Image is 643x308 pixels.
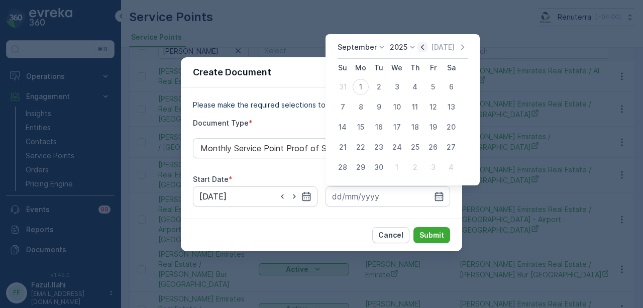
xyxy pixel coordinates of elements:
[371,139,387,155] div: 23
[407,119,423,135] div: 18
[378,230,403,240] p: Cancel
[352,59,370,77] th: Monday
[335,159,351,175] div: 28
[371,159,387,175] div: 30
[371,79,387,95] div: 2
[443,79,459,95] div: 6
[334,59,352,77] th: Sunday
[335,119,351,135] div: 14
[407,99,423,115] div: 11
[193,65,271,79] p: Create Document
[424,59,442,77] th: Friday
[442,59,460,77] th: Saturday
[372,227,409,243] button: Cancel
[371,99,387,115] div: 9
[425,99,441,115] div: 12
[353,139,369,155] div: 22
[193,175,229,183] label: Start Date
[389,99,405,115] div: 10
[406,59,424,77] th: Thursday
[389,79,405,95] div: 3
[353,99,369,115] div: 8
[193,186,317,207] input: dd/mm/yyyy
[425,79,441,95] div: 5
[425,159,441,175] div: 3
[413,227,450,243] button: Submit
[419,230,444,240] p: Submit
[389,159,405,175] div: 1
[338,42,377,52] p: September
[407,159,423,175] div: 2
[193,119,249,127] label: Document Type
[371,119,387,135] div: 16
[431,42,455,52] p: [DATE]
[443,159,459,175] div: 4
[353,119,369,135] div: 15
[443,119,459,135] div: 20
[326,186,450,207] input: dd/mm/yyyy
[443,99,459,115] div: 13
[407,79,423,95] div: 4
[443,139,459,155] div: 27
[193,100,450,110] p: Please make the required selections to create your document.
[389,119,405,135] div: 17
[335,139,351,155] div: 21
[370,59,388,77] th: Tuesday
[335,99,351,115] div: 7
[425,139,441,155] div: 26
[390,42,407,52] p: 2025
[335,79,351,95] div: 31
[407,139,423,155] div: 25
[425,119,441,135] div: 19
[389,139,405,155] div: 24
[388,59,406,77] th: Wednesday
[353,79,369,95] div: 1
[353,159,369,175] div: 29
